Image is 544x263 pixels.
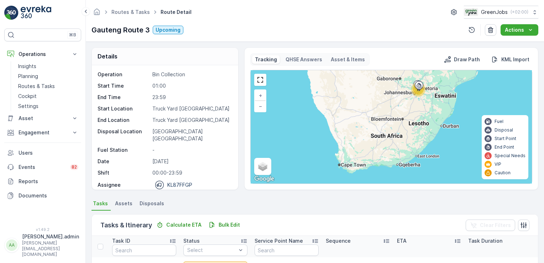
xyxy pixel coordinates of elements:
[140,200,164,207] span: Disposals
[72,164,77,170] p: 82
[4,6,19,20] img: logo
[331,56,365,63] p: Asset & Items
[98,128,150,142] p: Disposal Location
[4,227,81,232] span: v 1.49.2
[153,26,183,34] button: Upcoming
[488,55,532,64] button: KML Import
[187,247,236,254] p: Select
[112,244,176,256] input: Search
[152,158,231,165] p: [DATE]
[501,24,538,36] button: Actions
[152,105,231,112] p: Truck Yard [GEOGRAPHIC_DATA]
[15,61,81,71] a: Insights
[495,119,503,124] p: Fuel
[167,181,192,189] p: KL87FFGP
[152,82,231,89] p: 01:00
[152,128,231,142] p: [GEOGRAPHIC_DATA] [GEOGRAPHIC_DATA]
[4,146,81,160] a: Users
[69,32,76,38] p: ⌘B
[111,9,150,15] a: Routes & Tasks
[4,160,81,174] a: Events82
[4,174,81,189] a: Reports
[98,146,150,154] p: Fuel Station
[219,221,240,228] p: Bulk Edit
[18,93,37,100] p: Cockpit
[481,9,508,16] p: GreenJobs
[252,174,276,184] a: Open this area in Google Maps (opens a new window)
[19,129,67,136] p: Engagement
[466,220,515,231] button: Clear Filters
[326,237,351,244] p: Sequence
[19,192,78,199] p: Documents
[15,91,81,101] a: Cockpit
[98,94,150,101] p: End Time
[411,82,425,97] div: 11
[252,174,276,184] img: Google
[18,103,38,110] p: Settings
[480,222,511,229] p: Clear Filters
[22,240,79,257] p: [PERSON_NAME][EMAIL_ADDRESS][DOMAIN_NAME]
[255,237,303,244] p: Service Point Name
[4,233,81,257] button: AA[PERSON_NAME].admin[PERSON_NAME][EMAIL_ADDRESS][DOMAIN_NAME]
[206,221,243,229] button: Bulk Edit
[98,117,150,124] p: End Location
[98,105,150,112] p: Start Location
[91,25,150,35] p: Gauteng Route 3
[152,71,231,78] p: Bin Collection
[468,237,502,244] p: Task Duration
[15,71,81,81] a: Planning
[93,200,108,207] span: Tasks
[454,56,480,63] p: Draw Path
[255,101,266,112] a: Zoom Out
[19,149,78,156] p: Users
[152,169,231,176] p: 00:00-23:59
[255,74,266,85] a: View Fullscreen
[464,6,538,19] button: GreenJobs(+02:00)
[21,6,51,20] img: logo_light-DOdMpM7g.png
[19,164,66,171] p: Events
[18,83,55,90] p: Routes & Tasks
[152,146,231,154] p: -
[251,70,532,184] div: 0
[18,73,38,80] p: Planning
[98,82,150,89] p: Start Time
[255,90,266,101] a: Zoom In
[4,47,81,61] button: Operations
[98,52,117,61] p: Details
[259,103,262,109] span: −
[18,63,36,70] p: Insights
[98,181,121,189] p: Assignee
[441,55,483,64] button: Draw Path
[15,101,81,111] a: Settings
[19,51,67,58] p: Operations
[19,115,67,122] p: Asset
[495,144,514,150] p: End Point
[115,200,132,207] span: Assets
[495,161,501,167] p: VIP
[156,26,181,33] p: Upcoming
[153,221,204,229] button: Calculate ETA
[98,158,150,165] p: Date
[255,56,277,63] p: Tracking
[98,169,150,176] p: Shift
[495,127,513,133] p: Disposal
[495,136,516,141] p: Start Point
[98,71,150,78] p: Operation
[159,9,193,16] span: Route Detail
[100,220,152,230] p: Tasks & Itinerary
[19,178,78,185] p: Reports
[286,56,322,63] p: QHSE Answers
[501,56,529,63] p: KML Import
[112,237,130,244] p: Task ID
[4,125,81,140] button: Engagement
[4,189,81,203] a: Documents
[183,237,200,244] p: Status
[495,153,525,159] p: Special Needs
[255,244,319,256] input: Search
[166,221,202,228] p: Calculate ETA
[15,81,81,91] a: Routes & Tasks
[255,159,271,174] a: Layers
[152,117,231,124] p: Truck Yard [GEOGRAPHIC_DATA]
[511,9,528,15] p: ( +02:00 )
[505,26,524,33] p: Actions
